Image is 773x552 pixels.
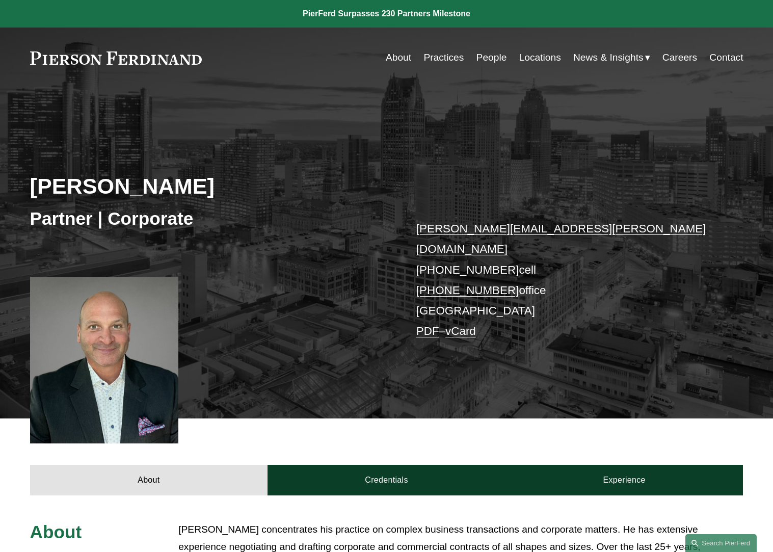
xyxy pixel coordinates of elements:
a: [PERSON_NAME][EMAIL_ADDRESS][PERSON_NAME][DOMAIN_NAME] [416,222,706,255]
span: News & Insights [573,49,644,67]
a: Contact [709,48,743,67]
a: Locations [519,48,561,67]
a: vCard [445,325,476,337]
a: Careers [662,48,697,67]
a: Search this site [685,534,757,552]
span: About [30,522,82,542]
a: People [476,48,507,67]
a: About [30,465,268,495]
a: Credentials [268,465,505,495]
a: folder dropdown [573,48,650,67]
a: PDF [416,325,439,337]
h3: Partner | Corporate [30,207,387,230]
a: About [386,48,411,67]
a: [PHONE_NUMBER] [416,264,519,276]
a: [PHONE_NUMBER] [416,284,519,297]
a: Practices [423,48,464,67]
h2: [PERSON_NAME] [30,173,387,199]
a: Experience [505,465,743,495]
p: cell office [GEOGRAPHIC_DATA] – [416,219,713,342]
